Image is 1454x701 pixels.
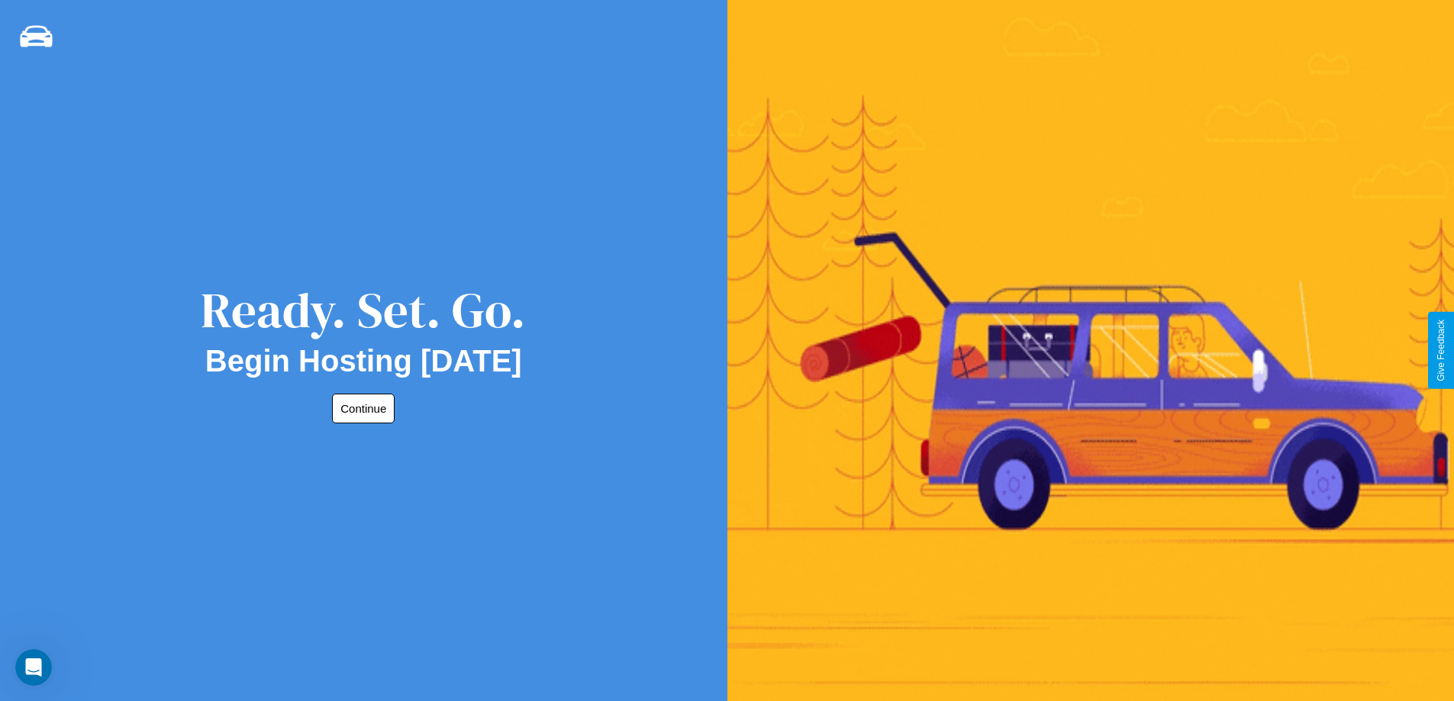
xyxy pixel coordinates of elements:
iframe: Intercom live chat [15,649,52,686]
button: Continue [332,394,395,423]
div: Give Feedback [1436,320,1446,381]
div: Ready. Set. Go. [201,276,526,344]
h2: Begin Hosting [DATE] [205,344,522,378]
